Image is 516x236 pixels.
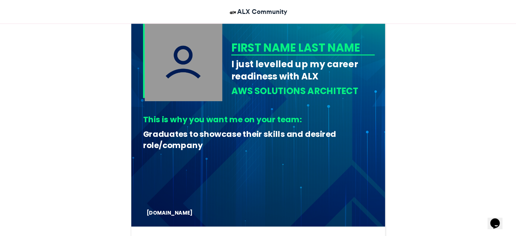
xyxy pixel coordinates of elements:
[146,209,198,216] div: [DOMAIN_NAME]
[143,128,369,150] div: Graduates to showcase their skills and desired role/company
[231,58,375,83] div: I just levelled up my career readiness with ALX
[231,40,372,55] div: FIRST NAME LAST NAME
[229,7,287,17] a: ALX Community
[488,209,509,229] iframe: chat widget
[145,23,222,101] img: user_filled.png
[229,8,237,17] img: ALX Community
[143,114,369,125] div: This is why you want me on your team:
[231,85,375,97] div: AWS Solutions Architect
